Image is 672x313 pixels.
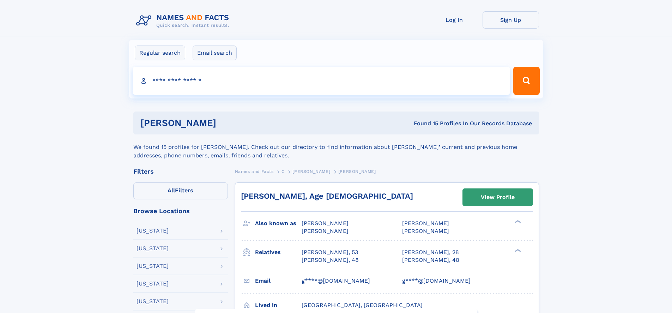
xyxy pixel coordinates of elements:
[241,192,413,200] a: [PERSON_NAME], Age [DEMOGRAPHIC_DATA]
[402,248,459,256] a: [PERSON_NAME], 28
[133,11,235,30] img: Logo Names and Facts
[133,134,539,160] div: We found 15 profiles for [PERSON_NAME]. Check out our directory to find information about [PERSON...
[255,299,302,311] h3: Lived in
[513,67,539,95] button: Search Button
[513,219,521,224] div: ❯
[302,228,349,234] span: [PERSON_NAME]
[133,182,228,199] label: Filters
[302,248,358,256] a: [PERSON_NAME], 53
[402,220,449,227] span: [PERSON_NAME]
[302,256,359,264] a: [PERSON_NAME], 48
[513,248,521,253] div: ❯
[137,228,169,234] div: [US_STATE]
[302,220,349,227] span: [PERSON_NAME]
[292,169,330,174] span: [PERSON_NAME]
[338,169,376,174] span: [PERSON_NAME]
[255,217,302,229] h3: Also known as
[315,120,532,127] div: Found 15 Profiles In Our Records Database
[281,167,285,176] a: C
[463,189,533,206] a: View Profile
[193,46,237,60] label: Email search
[135,46,185,60] label: Regular search
[137,263,169,269] div: [US_STATE]
[402,256,459,264] a: [PERSON_NAME], 48
[426,11,483,29] a: Log In
[133,208,228,214] div: Browse Locations
[235,167,274,176] a: Names and Facts
[302,302,423,308] span: [GEOGRAPHIC_DATA], [GEOGRAPHIC_DATA]
[133,168,228,175] div: Filters
[255,246,302,258] h3: Relatives
[483,11,539,29] a: Sign Up
[481,189,515,205] div: View Profile
[402,228,449,234] span: [PERSON_NAME]
[137,299,169,304] div: [US_STATE]
[255,275,302,287] h3: Email
[137,246,169,251] div: [US_STATE]
[281,169,285,174] span: C
[292,167,330,176] a: [PERSON_NAME]
[133,67,510,95] input: search input
[137,281,169,287] div: [US_STATE]
[168,187,175,194] span: All
[140,119,315,127] h1: [PERSON_NAME]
